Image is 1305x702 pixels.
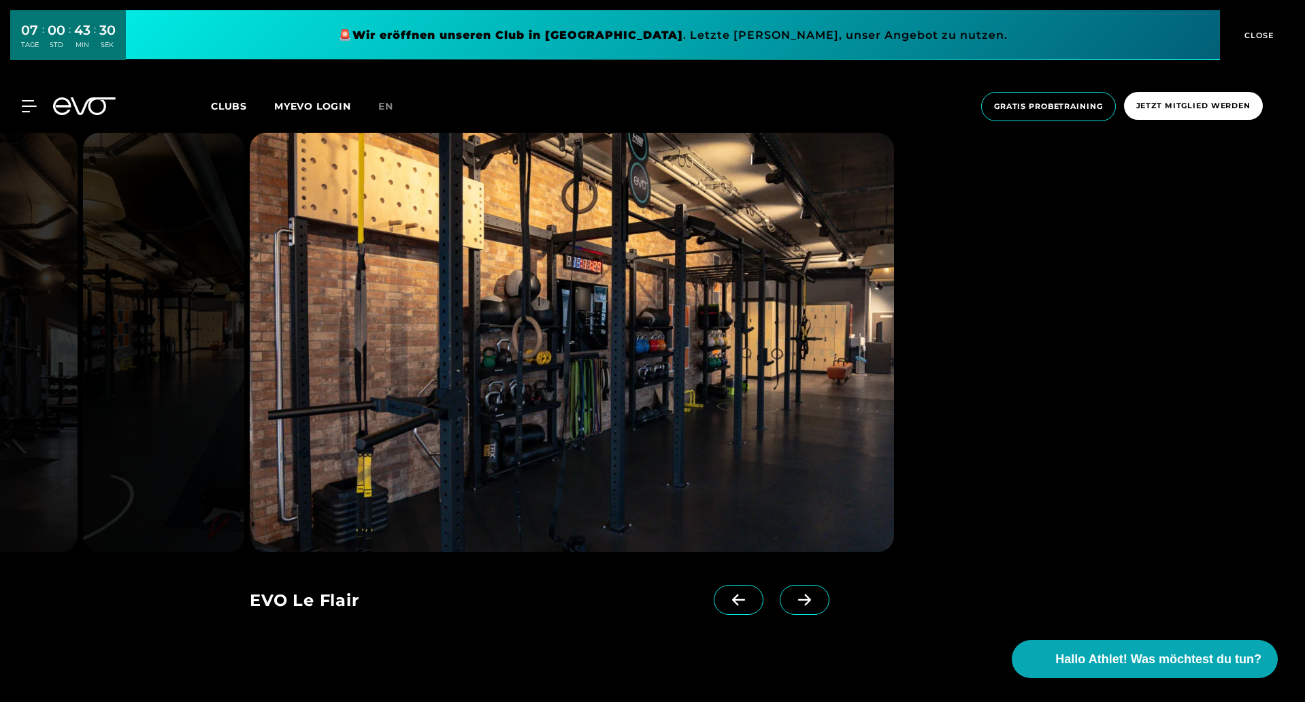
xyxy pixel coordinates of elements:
button: Hallo Athlet! Was möchtest du tun? [1012,640,1278,678]
div: SEK [99,40,116,50]
span: Hallo Athlet! Was möchtest du tun? [1055,650,1261,669]
a: Jetzt Mitglied werden [1120,92,1267,121]
div: 07 [21,20,39,40]
img: evofitness [83,133,244,552]
div: 43 [74,20,90,40]
a: Gratis Probetraining [977,92,1120,121]
span: Jetzt Mitglied werden [1136,100,1251,112]
div: : [94,22,96,58]
button: CLOSE [1220,10,1295,60]
div: TAGE [21,40,39,50]
a: en [378,99,410,114]
a: Clubs [211,99,274,112]
div: : [42,22,44,58]
a: MYEVO LOGIN [274,100,351,112]
div: 30 [99,20,116,40]
span: Clubs [211,100,247,112]
div: STD [48,40,65,50]
span: Gratis Probetraining [994,101,1103,112]
img: evofitness [250,133,894,552]
div: 00 [48,20,65,40]
span: CLOSE [1241,29,1274,42]
div: EVO Le Flair [250,585,714,619]
span: en [378,100,393,112]
div: : [69,22,71,58]
div: MIN [74,40,90,50]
